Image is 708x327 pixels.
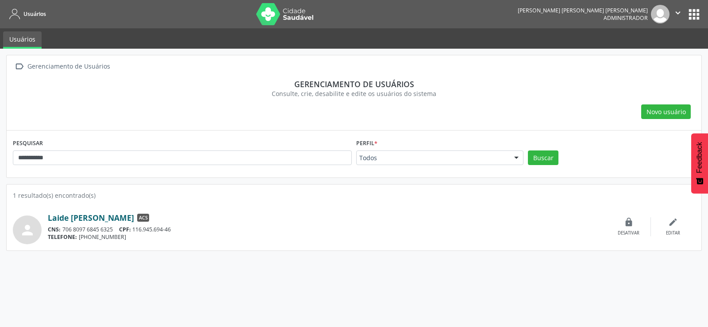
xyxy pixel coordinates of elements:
button: Buscar [528,150,558,165]
button: apps [686,7,702,22]
span: Todos [359,154,505,162]
div: 1 resultado(s) encontrado(s) [13,191,695,200]
button: Novo usuário [641,104,691,119]
span: TELEFONE: [48,233,77,241]
span: CNS: [48,226,61,233]
div: Desativar [618,230,639,236]
i: edit [668,217,678,227]
span: Usuários [23,10,46,18]
button: Feedback - Mostrar pesquisa [691,133,708,193]
span: Administrador [604,14,648,22]
a:  Gerenciamento de Usuários [13,60,112,73]
a: Usuários [6,7,46,21]
i: lock [624,217,634,227]
span: CPF: [119,226,131,233]
span: Novo usuário [646,107,686,116]
i:  [673,8,683,18]
i:  [13,60,26,73]
a: Laide [PERSON_NAME] [48,213,134,223]
div: Editar [666,230,680,236]
span: ACS [137,214,149,222]
div: Gerenciamento de usuários [19,79,689,89]
img: img [651,5,670,23]
div: Gerenciamento de Usuários [26,60,112,73]
span: Feedback [696,142,704,173]
div: [PHONE_NUMBER] [48,233,607,241]
a: Usuários [3,31,42,49]
label: PESQUISAR [13,137,43,150]
div: Consulte, crie, desabilite e edite os usuários do sistema [19,89,689,98]
i: person [19,222,35,238]
label: Perfil [356,137,377,150]
div: [PERSON_NAME] [PERSON_NAME] [PERSON_NAME] [518,7,648,14]
button:  [670,5,686,23]
div: 706 8097 6845 6325 116.945.694-46 [48,226,607,233]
